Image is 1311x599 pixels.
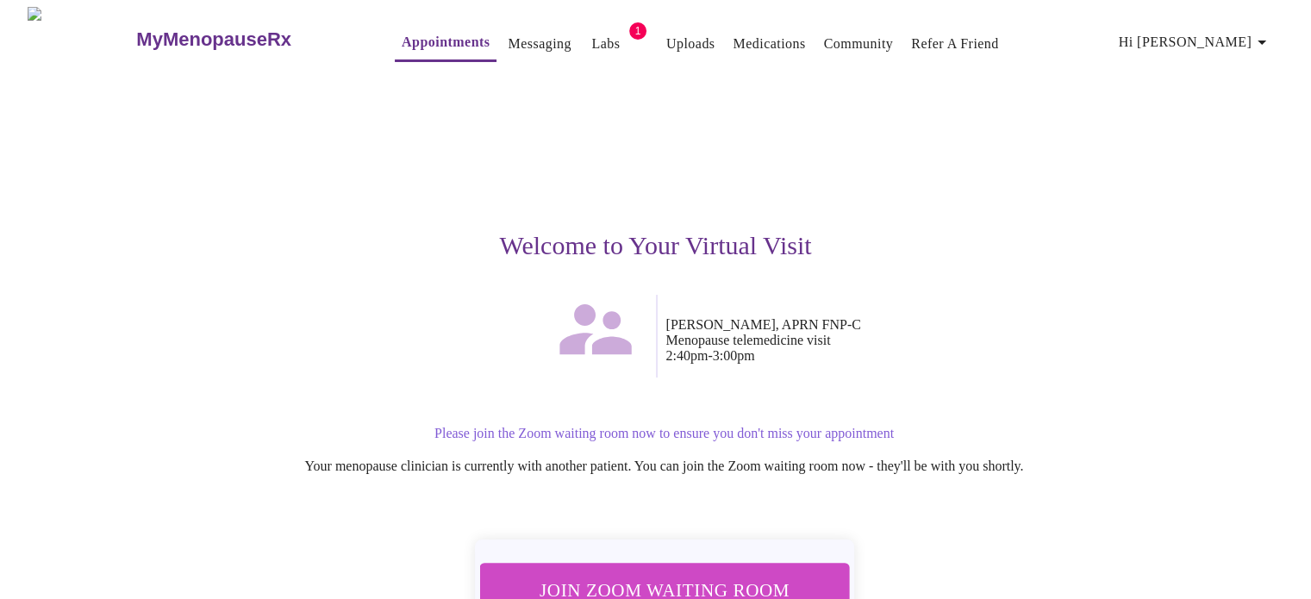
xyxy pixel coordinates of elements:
[659,27,722,61] button: Uploads
[733,32,805,56] a: Medications
[904,27,1006,61] button: Refer a Friend
[142,459,1187,474] p: Your menopause clinician is currently with another patient. You can join the Zoom waiting room no...
[629,22,646,40] span: 1
[666,32,715,56] a: Uploads
[591,32,620,56] a: Labs
[142,426,1187,441] p: Please join the Zoom waiting room now to ensure you don't miss your appointment
[578,27,634,61] button: Labs
[136,28,291,51] h3: MyMenopauseRx
[402,30,490,54] a: Appointments
[508,32,571,56] a: Messaging
[125,231,1187,260] h3: Welcome to Your Virtual Visit
[817,27,901,61] button: Community
[395,25,496,62] button: Appointments
[501,27,577,61] button: Messaging
[1119,30,1272,54] span: Hi [PERSON_NAME]
[134,9,360,70] a: MyMenopauseRx
[28,7,134,72] img: MyMenopauseRx Logo
[666,317,1187,364] p: [PERSON_NAME], APRN FNP-C Menopause telemedicine visit 2:40pm - 3:00pm
[911,32,999,56] a: Refer a Friend
[824,32,894,56] a: Community
[726,27,812,61] button: Medications
[1112,25,1279,59] button: Hi [PERSON_NAME]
